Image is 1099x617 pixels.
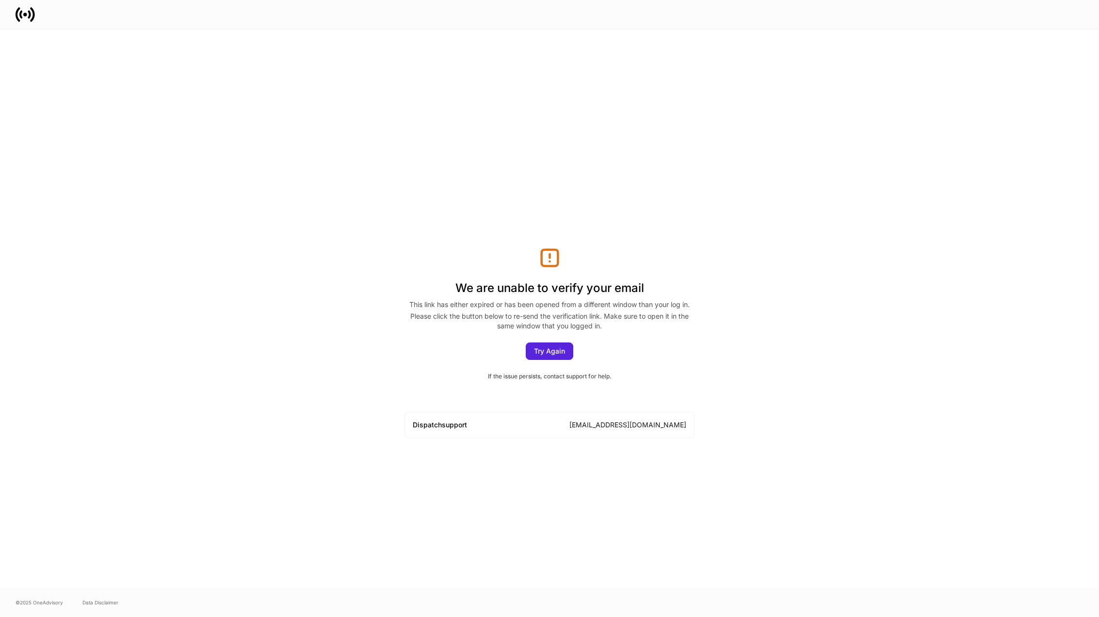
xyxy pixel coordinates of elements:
[16,599,63,606] span: © 2025 OneAdvisory
[404,300,695,311] div: This link has either expired or has been opened from a different window than your log in.
[82,599,118,606] a: Data Disclaimer
[534,348,565,355] div: Try Again
[404,269,695,300] h1: We are unable to verify your email
[526,342,573,360] button: Try Again
[569,421,686,429] a: [EMAIL_ADDRESS][DOMAIN_NAME]
[404,311,695,331] div: Please click the button below to re-send the verification link. Make sure to open it in the same ...
[404,372,695,381] div: If the issue persists, contact support for help.
[413,420,467,430] div: Dispatch support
